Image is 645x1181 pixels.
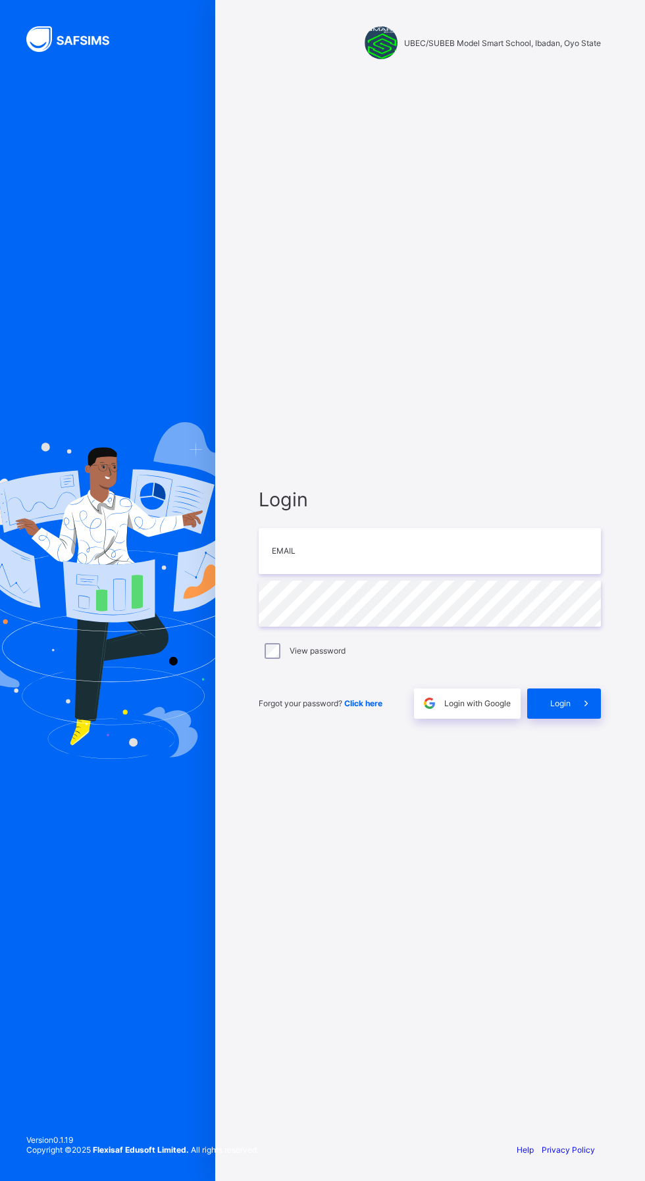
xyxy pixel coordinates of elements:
[542,1145,595,1155] a: Privacy Policy
[444,698,511,708] span: Login with Google
[404,38,601,48] span: UBEC/SUBEB Model Smart School, Ibadan, Oyo State
[259,488,601,511] span: Login
[344,698,382,708] a: Click here
[422,696,437,711] img: google.396cfc9801f0270233282035f929180a.svg
[26,26,125,52] img: SAFSIMS Logo
[26,1135,259,1145] span: Version 0.1.19
[517,1145,534,1155] a: Help
[93,1145,189,1155] strong: Flexisaf Edusoft Limited.
[290,646,346,656] label: View password
[550,698,571,708] span: Login
[26,1145,259,1155] span: Copyright © 2025 All rights reserved.
[259,698,382,708] span: Forgot your password?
